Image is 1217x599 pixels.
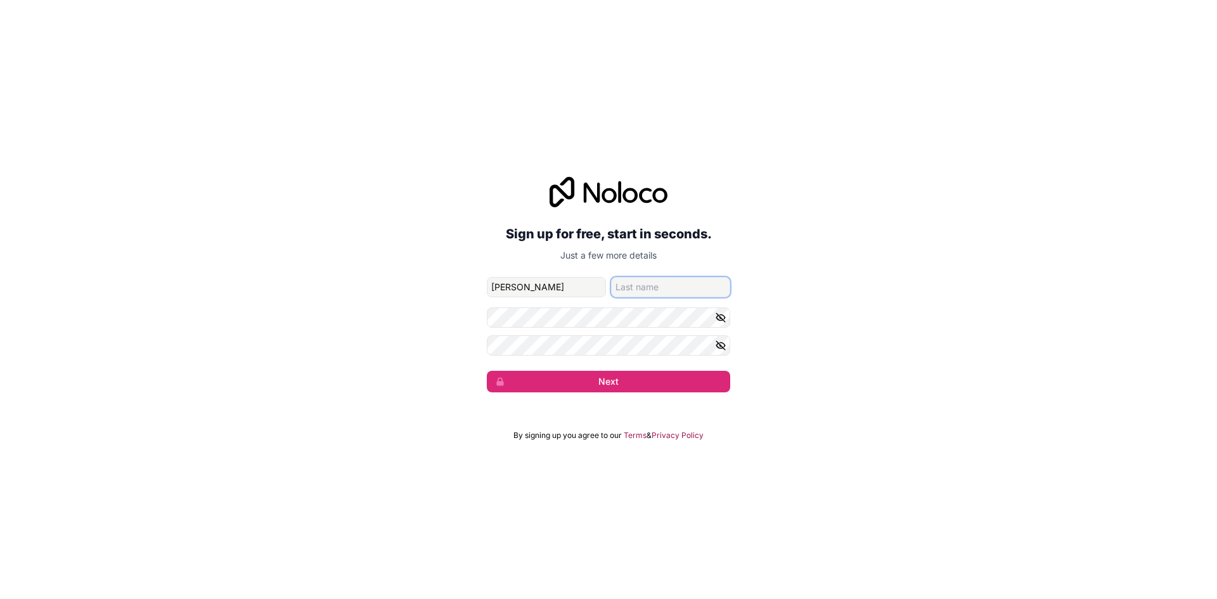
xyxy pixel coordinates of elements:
[624,430,647,441] a: Terms
[487,335,730,356] input: Confirm password
[647,430,652,441] span: &
[487,249,730,262] p: Just a few more details
[611,277,730,297] input: family-name
[513,430,622,441] span: By signing up you agree to our
[487,371,730,392] button: Next
[487,222,730,245] h2: Sign up for free, start in seconds.
[487,277,606,297] input: given-name
[487,307,730,328] input: Password
[652,430,704,441] a: Privacy Policy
